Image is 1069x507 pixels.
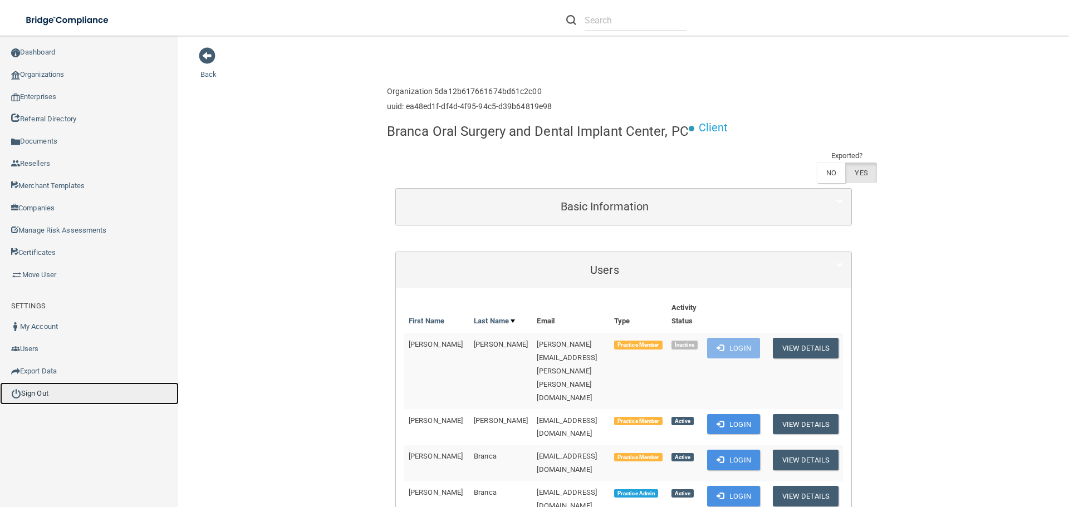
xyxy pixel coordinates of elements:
[614,341,663,350] span: Practice Member
[671,341,698,350] span: Inactive
[474,488,497,496] span: Branca
[614,453,663,462] span: Practice Member
[773,450,838,470] button: View Details
[707,338,760,358] button: Login
[387,87,552,96] h6: Organization 5da12b617661674bd61c2c00
[409,452,463,460] span: [PERSON_NAME]
[11,299,46,313] label: SETTINGS
[200,57,217,78] a: Back
[409,314,444,328] a: First Name
[699,117,728,138] p: Client
[11,367,20,376] img: icon-export.b9366987.png
[11,322,20,331] img: ic_user_dark.df1a06c3.png
[532,297,610,333] th: Email
[11,93,20,101] img: enterprise.0d942306.png
[566,15,576,25] img: ic-search.3b580494.png
[671,489,694,498] span: Active
[667,297,703,333] th: Activity Status
[537,416,597,438] span: [EMAIL_ADDRESS][DOMAIN_NAME]
[409,488,463,496] span: [PERSON_NAME]
[537,340,597,402] span: [PERSON_NAME][EMAIL_ADDRESS][PERSON_NAME][PERSON_NAME][DOMAIN_NAME]
[11,137,20,146] img: icon-documents.8dae5593.png
[474,452,497,460] span: Branca
[610,297,667,333] th: Type
[387,102,552,111] h6: uuid: ea48ed1f-df4d-4f95-94c5-d39b64819e98
[11,159,20,168] img: ic_reseller.de258add.png
[817,149,877,163] td: Exported?
[409,416,463,425] span: [PERSON_NAME]
[404,258,843,283] a: Users
[671,453,694,462] span: Active
[845,163,876,183] label: YES
[537,452,597,474] span: [EMAIL_ADDRESS][DOMAIN_NAME]
[474,340,528,348] span: [PERSON_NAME]
[409,340,463,348] span: [PERSON_NAME]
[707,414,760,435] button: Login
[614,417,663,426] span: Practice Member
[387,124,689,139] h4: Branca Oral Surgery and Dental Implant Center, PC
[404,194,843,219] a: Basic Information
[585,10,686,31] input: Search
[773,414,838,435] button: View Details
[11,388,21,398] img: ic_power_dark.7ecde6b1.png
[474,416,528,425] span: [PERSON_NAME]
[17,9,119,32] img: bridge_compliance_login_screen.278c3ca4.svg
[614,489,658,498] span: Practice Admin
[11,71,20,80] img: organization-icon.f8decf85.png
[671,417,694,426] span: Active
[11,269,22,280] img: briefcase.64adab9b.png
[404,200,805,213] h5: Basic Information
[773,486,838,506] button: View Details
[707,450,760,470] button: Login
[404,264,805,276] h5: Users
[11,48,20,57] img: ic_dashboard_dark.d01f4a41.png
[474,314,515,328] a: Last Name
[11,344,20,353] img: icon-users.e205127d.png
[707,486,760,506] button: Login
[817,163,845,183] label: NO
[773,338,838,358] button: View Details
